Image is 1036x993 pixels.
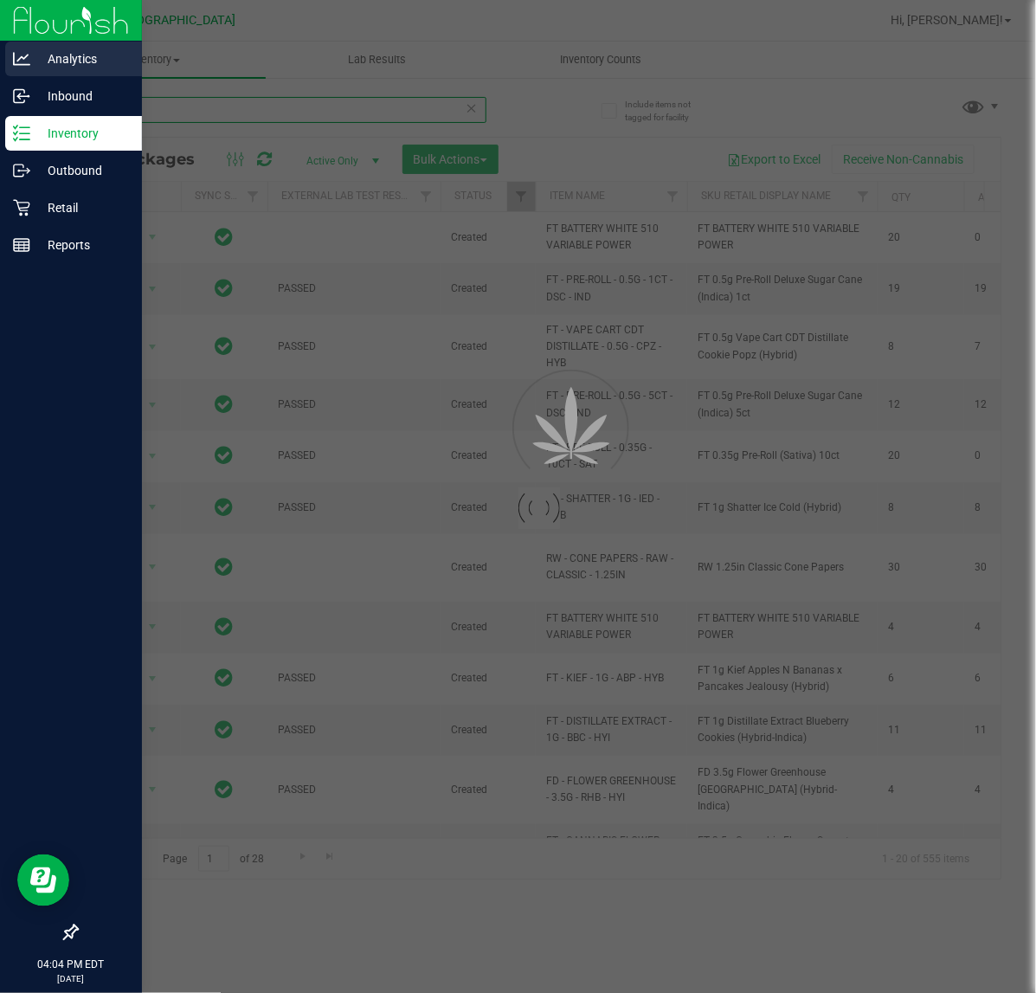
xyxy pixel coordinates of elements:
[13,87,30,105] inline-svg: Inbound
[13,162,30,179] inline-svg: Outbound
[17,854,69,906] iframe: Resource center
[30,160,134,181] p: Outbound
[30,123,134,144] p: Inventory
[13,125,30,142] inline-svg: Inventory
[30,197,134,218] p: Retail
[8,972,134,985] p: [DATE]
[30,235,134,255] p: Reports
[13,236,30,254] inline-svg: Reports
[30,86,134,106] p: Inbound
[8,957,134,972] p: 04:04 PM EDT
[13,50,30,68] inline-svg: Analytics
[13,199,30,216] inline-svg: Retail
[30,48,134,69] p: Analytics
